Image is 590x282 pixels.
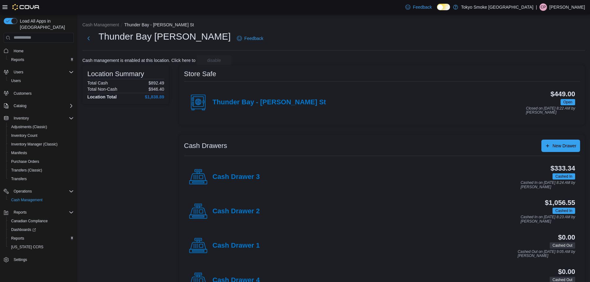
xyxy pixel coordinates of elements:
span: Customers [11,89,74,97]
span: Inventory Manager (Classic) [11,142,58,147]
span: Open [563,99,572,105]
button: Purchase Orders [6,157,76,166]
span: Users [11,78,21,83]
p: Cashed In on [DATE] 8:23 AM by [PERSON_NAME] [521,215,575,223]
button: Reports [11,209,29,216]
a: Reports [9,56,27,63]
span: Feedback [244,35,263,41]
span: New Drawer [553,143,576,149]
div: Cameron Palmer [540,3,547,11]
span: Inventory [11,115,74,122]
span: Users [14,70,23,75]
img: Cova [12,4,40,10]
button: Cash Management [82,22,119,27]
span: Settings [14,257,27,262]
h3: $0.00 [558,268,575,275]
span: Manifests [9,149,74,157]
button: Transfers [6,175,76,183]
span: Cash Management [11,197,42,202]
input: Dark Mode [437,4,450,10]
button: Inventory [11,115,31,122]
span: Operations [11,188,74,195]
button: Canadian Compliance [6,217,76,225]
span: Cashed Out [553,243,572,248]
button: Manifests [6,149,76,157]
h4: Location Total [87,94,117,99]
a: [US_STATE] CCRS [9,243,46,251]
button: Operations [1,187,76,196]
button: Inventory [1,114,76,123]
span: Cashed In [553,173,575,180]
span: Canadian Compliance [11,219,48,223]
a: Dashboards [6,225,76,234]
span: Cash Management [9,196,74,204]
button: disable [197,55,231,65]
span: Transfers (Classic) [11,168,42,173]
span: Catalog [11,102,74,110]
span: Home [11,47,74,55]
h6: Total Non-Cash [87,87,117,92]
nav: An example of EuiBreadcrumbs [82,22,585,29]
h4: Thunder Bay - [PERSON_NAME] St [212,98,326,106]
nav: Complex example [4,44,74,280]
span: Reports [11,209,74,216]
a: Users [9,77,23,85]
a: Transfers [9,175,29,183]
p: Cashed In on [DATE] 8:24 AM by [PERSON_NAME] [521,181,575,189]
button: Next [82,32,95,45]
span: Reports [11,236,24,241]
p: | [536,3,537,11]
span: Feedback [413,4,432,10]
p: [PERSON_NAME] [549,3,585,11]
button: Reports [6,55,76,64]
button: Cash Management [6,196,76,204]
span: Inventory Manager (Classic) [9,141,74,148]
button: Reports [1,208,76,217]
button: Catalog [1,102,76,110]
span: Reports [14,210,27,215]
span: CP [541,3,546,11]
a: Manifests [9,149,29,157]
span: Reports [11,57,24,62]
a: Transfers (Classic) [9,167,45,174]
button: Users [6,76,76,85]
button: Transfers (Classic) [6,166,76,175]
button: Thunder Bay - [PERSON_NAME] St [124,22,194,27]
span: Open [561,99,575,105]
span: Transfers [9,175,74,183]
button: Users [11,68,26,76]
button: Operations [11,188,34,195]
span: Canadian Compliance [9,217,74,225]
button: New Drawer [541,140,580,152]
button: Reports [6,234,76,243]
span: Reports [9,235,74,242]
a: Dashboards [9,226,38,233]
button: Settings [1,255,76,264]
a: Customers [11,90,34,97]
button: [US_STATE] CCRS [6,243,76,251]
h6: Total Cash [87,80,108,85]
span: [US_STATE] CCRS [11,245,43,249]
span: Reports [9,56,74,63]
a: Canadian Compliance [9,217,50,225]
span: Purchase Orders [11,159,39,164]
a: Home [11,47,26,55]
h3: Store Safe [184,70,216,78]
span: Users [9,77,74,85]
button: Users [1,68,76,76]
h3: $449.00 [551,90,575,98]
button: Adjustments (Classic) [6,123,76,131]
a: Reports [9,235,27,242]
span: Load All Apps in [GEOGRAPHIC_DATA] [17,18,74,30]
a: Purchase Orders [9,158,42,165]
a: Adjustments (Classic) [9,123,50,131]
span: Settings [11,256,74,263]
button: Catalog [11,102,29,110]
span: Cashed Out [550,242,575,249]
span: Washington CCRS [9,243,74,251]
p: Cashed Out on [DATE] 9:05 AM by [PERSON_NAME] [518,250,575,258]
h3: Location Summary [87,70,144,78]
button: Home [1,46,76,55]
h3: $333.34 [551,165,575,172]
span: Transfers (Classic) [9,167,74,174]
